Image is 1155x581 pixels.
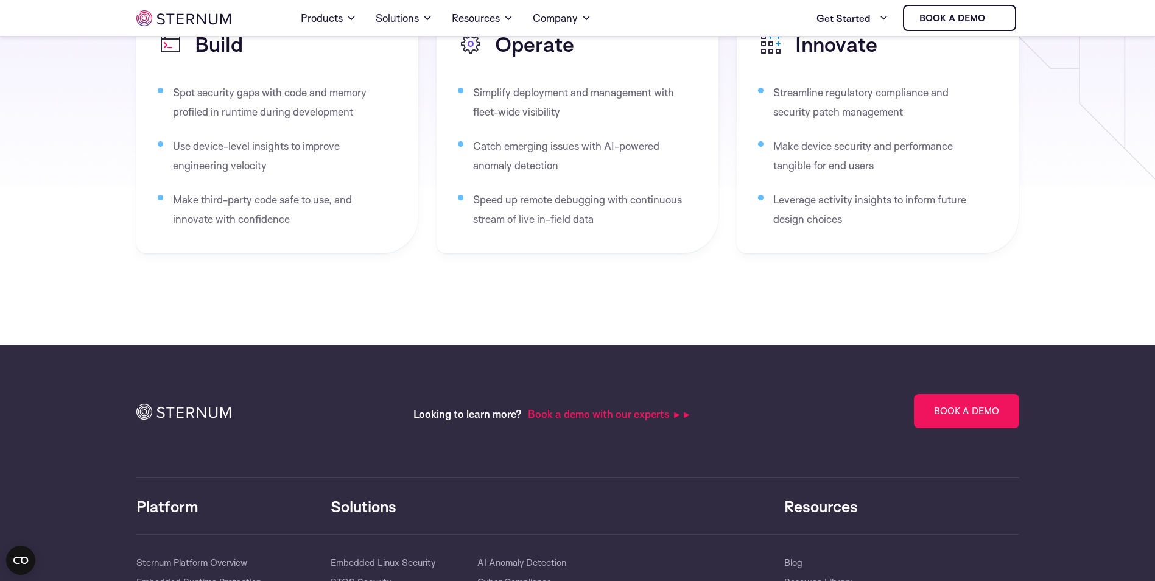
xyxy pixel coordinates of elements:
span: Book a demo with our experts ►► [528,407,692,420]
img: icon [136,404,231,420]
img: build-icon [161,34,180,54]
h3: Solutions [331,496,772,516]
h3: Resources [784,496,1016,516]
li: Simplify deployment and management with fleet-wide visibility [473,83,694,122]
a: Products [301,1,356,35]
h3: Innovate [795,32,994,56]
h3: Platform [136,496,331,516]
li: Make device security and performance tangible for end users [773,136,994,175]
li: Streamline regulatory compliance and security patch management [773,83,994,122]
img: sternum iot [136,10,231,26]
h3: Operate [495,32,694,56]
a: Get Started [816,6,888,30]
a: Embedded Linux Security [331,553,435,572]
a: AI Anomaly Detection [477,553,566,572]
a: Company [533,1,591,35]
a: Blog [784,553,802,572]
button: Open CMP widget [6,546,35,575]
li: Use device-level insights to improve engineering velocity [173,136,394,175]
li: Catch emerging issues with AI-powered anomaly detection [473,136,694,175]
li: Spot security gaps with code and memory profiled in runtime during development [173,83,394,122]
a: Solutions [376,1,432,35]
h3: Build [195,32,394,56]
a: Book a demo [903,5,1016,31]
li: Leverage activity insights to inform future design choices [773,190,994,229]
a: Sternum Platform Overview [136,553,247,572]
a: Book a Demo [914,394,1019,428]
a: Resources [452,1,513,35]
li: Make third-party code safe to use, and innovate with confidence [173,190,394,229]
img: sternum iot [990,13,1000,23]
span: Looking to learn more? [413,407,522,420]
img: operate [461,34,480,54]
img: innovate [761,34,781,54]
li: Speed up remote debugging with continuous stream of live in-field data [473,190,694,229]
